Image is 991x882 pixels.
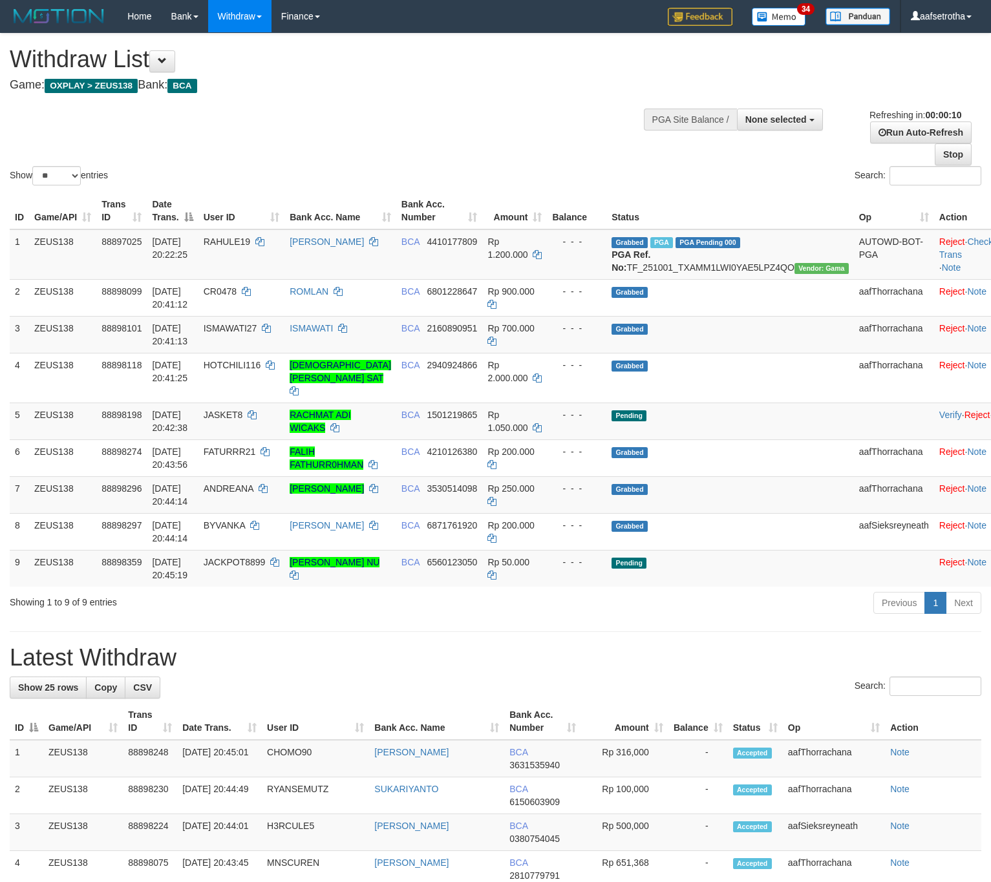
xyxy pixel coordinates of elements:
[552,445,601,458] div: - - -
[939,323,965,333] a: Reject
[152,236,187,260] span: [DATE] 20:22:25
[552,482,601,495] div: - - -
[487,286,534,297] span: Rp 900.000
[10,513,29,550] td: 8
[401,520,420,530] span: BCA
[123,740,177,777] td: 88898248
[854,513,934,550] td: aafSieksreyneath
[427,410,478,420] span: Copy 1501219865 to clipboard
[854,439,934,476] td: aafThorrachana
[783,814,885,851] td: aafSieksreyneath
[10,703,43,740] th: ID: activate to sort column descending
[967,446,986,457] a: Note
[873,592,925,614] a: Previous
[737,109,823,131] button: None selected
[290,360,391,383] a: [DEMOGRAPHIC_DATA][PERSON_NAME] SAT
[401,446,420,457] span: BCA
[854,193,934,229] th: Op: activate to sort column ascending
[396,193,483,229] th: Bank Acc. Number: activate to sort column ascending
[854,279,934,316] td: aafThorrachana
[43,814,123,851] td: ZEUS138
[204,323,257,333] span: ISMAWATI27
[369,703,504,740] th: Bank Acc. Name: activate to sort column ascending
[101,236,142,247] span: 88897025
[29,229,96,280] td: ZEUS138
[612,287,648,298] span: Grabbed
[854,353,934,403] td: aafThorrachana
[10,166,108,185] label: Show entries
[733,748,772,759] span: Accepted
[43,740,123,777] td: ZEUS138
[890,821,910,831] a: Note
[783,703,885,740] th: Op: activate to sort column ascending
[10,353,29,403] td: 4
[198,193,285,229] th: User ID: activate to sort column ascending
[964,410,990,420] a: Reject
[204,236,250,247] span: RAHULE19
[487,520,534,530] span: Rp 200.000
[86,677,125,698] a: Copy
[401,410,420,420] span: BCA
[733,784,772,795] span: Accepted
[284,193,396,229] th: Bank Acc. Name: activate to sort column ascending
[152,286,187,310] span: [DATE] 20:41:12
[939,286,965,297] a: Reject
[101,483,142,494] span: 88898296
[152,520,187,543] span: [DATE] 20:44:14
[152,323,187,346] span: [DATE] 20:41:13
[612,484,648,495] span: Grabbed
[43,777,123,814] td: ZEUS138
[612,558,646,569] span: Pending
[728,703,783,740] th: Status: activate to sort column ascending
[10,439,29,476] td: 6
[612,249,650,273] b: PGA Ref. No:
[967,557,986,567] a: Note
[290,446,363,470] a: FALIH FATHURR0HMAN
[552,235,601,248] div: - - -
[401,483,420,494] span: BCA
[487,236,527,260] span: Rp 1.200.000
[612,237,648,248] span: Grabbed
[967,483,986,494] a: Note
[18,682,78,693] span: Show 25 rows
[133,682,152,693] span: CSV
[939,360,965,370] a: Reject
[101,323,142,333] span: 88898101
[487,360,527,383] span: Rp 2.000.000
[147,193,198,229] th: Date Trans.: activate to sort column descending
[547,193,606,229] th: Balance
[509,870,560,881] span: Copy 2810779791 to clipboard
[509,857,527,868] span: BCA
[374,821,449,831] a: [PERSON_NAME]
[177,703,262,740] th: Date Trans.: activate to sort column ascending
[427,323,478,333] span: Copy 2160890951 to clipboard
[509,747,527,757] span: BCA
[797,3,815,15] span: 34
[204,483,253,494] span: ANDREANA
[581,814,668,851] td: Rp 500,000
[29,476,96,513] td: ZEUS138
[487,446,534,457] span: Rp 200.000
[45,79,138,93] span: OXPLAY > ZEUS138
[854,476,934,513] td: aafThorrachana
[177,814,262,851] td: [DATE] 20:44:01
[487,323,534,333] span: Rp 700.000
[826,8,890,25] img: panduan.png
[939,446,965,457] a: Reject
[552,285,601,298] div: - - -
[869,110,961,120] span: Refreshing in:
[606,229,854,280] td: TF_251001_TXAMM1LWI0YAE5LPZ4QO
[939,236,965,247] a: Reject
[509,797,560,807] span: Copy 6150603909 to clipboard
[29,279,96,316] td: ZEUS138
[939,410,962,420] a: Verify
[612,521,648,532] span: Grabbed
[401,323,420,333] span: BCA
[123,703,177,740] th: Trans ID: activate to sort column ascending
[101,557,142,567] span: 88898359
[401,360,420,370] span: BCA
[29,439,96,476] td: ZEUS138
[612,447,648,458] span: Grabbed
[10,47,648,72] h1: Withdraw List
[668,703,728,740] th: Balance: activate to sort column ascending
